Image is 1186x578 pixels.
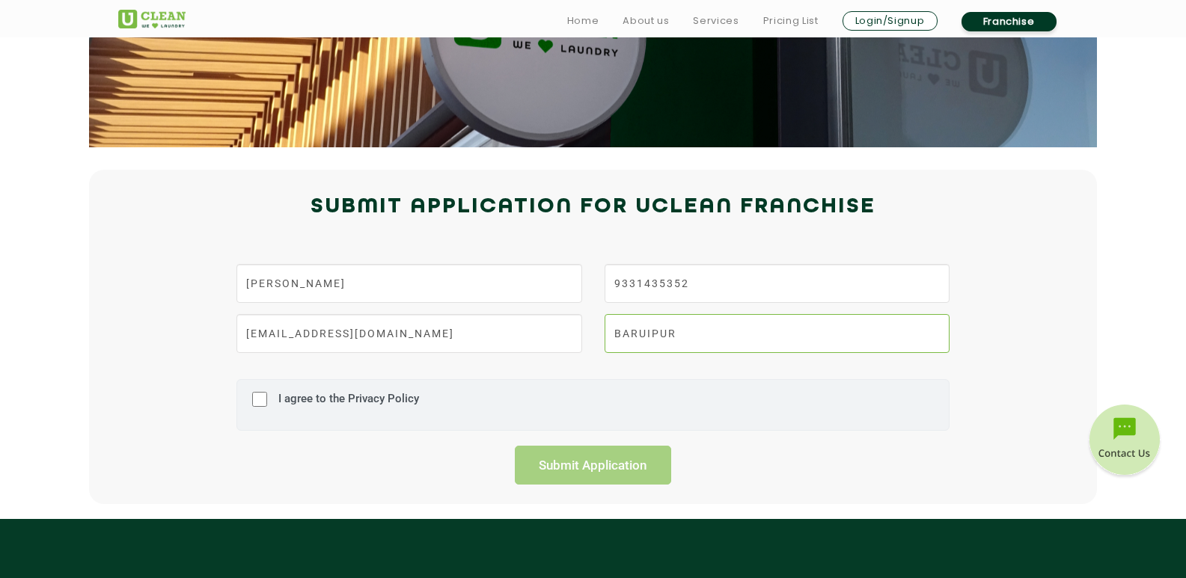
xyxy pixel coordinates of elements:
a: Franchise [962,12,1057,31]
input: Email Id* [236,314,581,353]
a: Services [693,12,739,30]
h2: Submit Application for UCLEAN FRANCHISE [118,189,1069,225]
input: City* [605,314,950,353]
input: Submit Application [515,446,672,485]
a: Login/Signup [843,11,938,31]
input: Phone Number* [605,264,950,303]
img: contact-btn [1087,405,1162,479]
img: UClean Laundry and Dry Cleaning [118,10,186,28]
input: Name* [236,264,581,303]
a: Pricing List [763,12,819,30]
label: I agree to the Privacy Policy [275,392,419,419]
a: Home [567,12,599,30]
a: About us [623,12,669,30]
